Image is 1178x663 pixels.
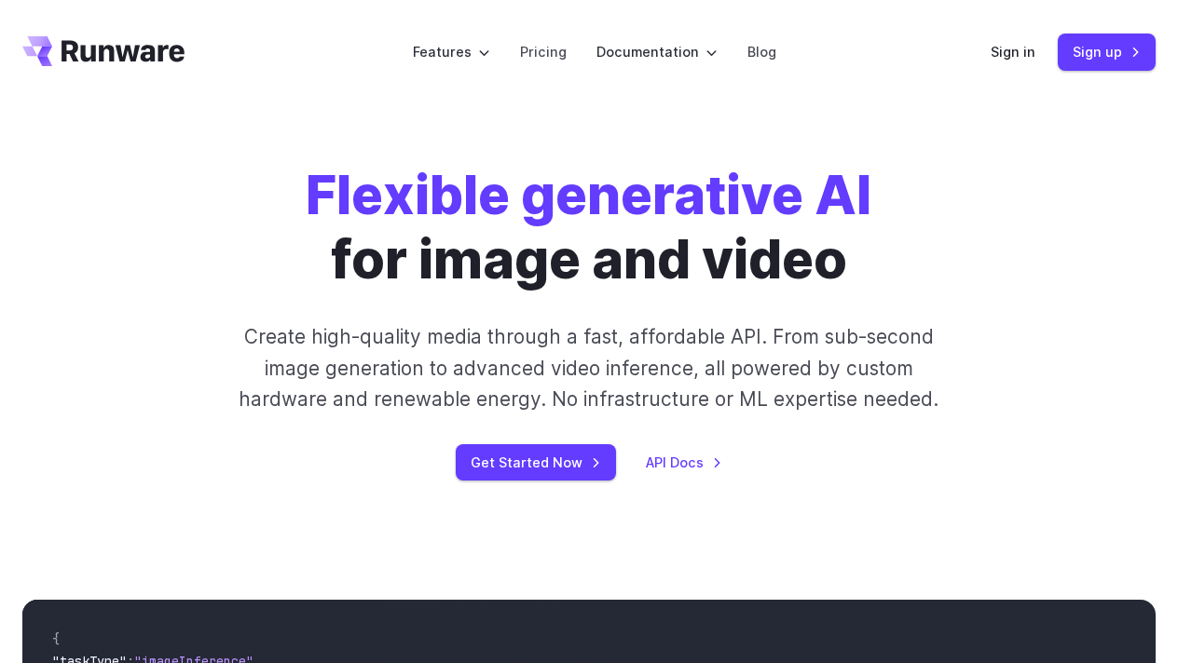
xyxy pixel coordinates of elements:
span: { [52,630,60,647]
label: Features [413,41,490,62]
a: API Docs [646,452,722,473]
a: Sign up [1058,34,1156,70]
strong: Flexible generative AI [306,163,871,227]
a: Blog [747,41,776,62]
label: Documentation [596,41,718,62]
a: Sign in [991,41,1035,62]
p: Create high-quality media through a fast, affordable API. From sub-second image generation to adv... [226,321,952,414]
a: Go to / [22,36,185,66]
h1: for image and video [306,164,871,291]
a: Get Started Now [456,444,616,480]
a: Pricing [520,41,567,62]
